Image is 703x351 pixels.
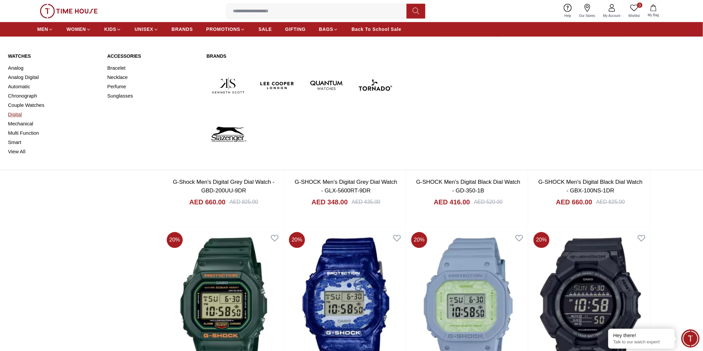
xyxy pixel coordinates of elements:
[8,53,99,60] a: Watches
[681,329,700,348] div: Chat Widget
[258,26,272,33] span: SALE
[8,64,99,73] a: Analog
[305,64,348,107] img: Quantum
[107,82,199,92] a: Perfume
[189,198,226,207] h4: AED 660.00
[107,73,199,82] a: Necklace
[352,198,380,206] div: AED 435.00
[207,112,250,156] img: Slazenger
[206,26,241,33] span: PROMOTIONS
[562,13,574,18] span: Help
[295,179,397,194] a: G-SHOCK Men's Digital Grey Dial Watch - GLX-5600RT-9DR
[351,26,401,33] span: Back To School Sale
[173,179,275,194] a: G-Shock Men's Digital Grey Dial Watch - GBD-200UU-9DR
[353,64,397,107] img: Tornado
[258,24,272,35] a: SALE
[285,26,306,33] span: GIFTING
[255,64,299,107] img: Lee Cooper
[8,110,99,119] a: Digital
[107,64,199,73] a: Bracelet
[104,24,121,35] a: KIDS
[474,198,503,206] div: AED 520.00
[104,26,116,33] span: KIDS
[8,147,99,157] a: View All
[107,92,199,101] a: Sunglasses
[637,3,643,8] span: 0
[351,24,401,35] a: Back To School Sale
[577,13,598,18] span: Our Stores
[534,232,550,248] span: 20 %
[8,92,99,101] a: Chronograph
[8,119,99,129] a: Mechanical
[596,198,625,206] div: AED 825.00
[107,53,199,60] a: Accessories
[135,26,153,33] span: UNISEX
[207,64,250,107] img: Kenneth Scott
[625,3,644,20] a: 0Wishlist
[230,198,258,206] div: AED 825.00
[319,26,333,33] span: BAGS
[613,332,670,339] div: Hey there!
[601,13,623,18] span: My Account
[289,232,305,248] span: 20 %
[172,26,193,33] span: BRANDS
[8,101,99,110] a: Couple Watches
[434,198,470,207] h4: AED 416.00
[319,24,338,35] a: BAGS
[8,129,99,138] a: Multi Function
[556,198,592,207] h4: AED 660.00
[8,138,99,147] a: Smart
[167,232,183,248] span: 20 %
[416,179,520,194] a: G-SHOCK Men's Digital Black Dial Watch - GD-350-1B
[8,73,99,82] a: Analog Digital
[66,24,91,35] a: WOMEN
[644,3,663,19] button: My Bag
[66,26,86,33] span: WOMEN
[206,24,246,35] a: PROMOTIONS
[645,13,662,18] span: My Bag
[539,179,643,194] a: G-SHOCK Men's Digital Black Dial Watch - GBX-100NS-1DR
[207,53,397,60] a: Brands
[8,82,99,92] a: Automatic
[285,24,306,35] a: GIFTING
[560,3,575,20] a: Help
[411,232,427,248] span: 20 %
[40,4,98,19] img: ...
[37,24,53,35] a: MEN
[135,24,158,35] a: UNISEX
[613,339,670,345] p: Talk to our watch expert!
[312,198,348,207] h4: AED 348.00
[172,24,193,35] a: BRANDS
[575,3,599,20] a: Our Stores
[37,26,48,33] span: MEN
[626,13,643,18] span: Wishlist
